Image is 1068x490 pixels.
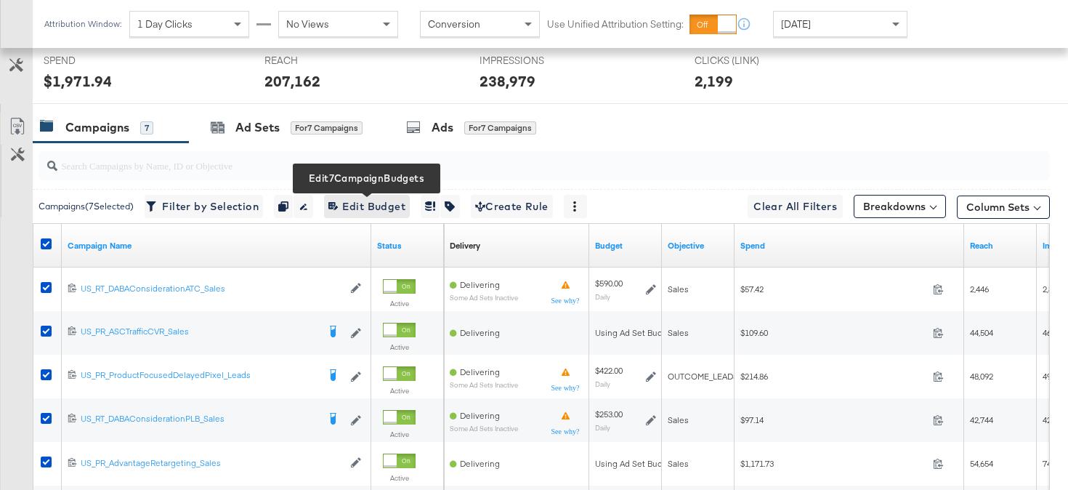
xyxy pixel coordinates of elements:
span: $1,171.73 [740,458,927,469]
button: Column Sets [957,196,1050,219]
div: 238,979 [480,71,535,92]
div: Using Ad Set Budget [595,327,676,339]
span: No Views [286,17,329,31]
span: 46,082 [1043,327,1066,338]
span: Sales [668,284,689,294]
div: Delivery [450,240,480,252]
a: US_RT_DABAConsiderationPLB_Sales [81,413,317,427]
a: Your campaign's objective. [668,240,729,252]
a: US_PR_ASCTrafficCVR_Sales [81,326,317,340]
a: US_PR_ProductFocusedDelayedPixel_Leads [81,369,317,384]
span: OUTCOME_LEADS [668,371,738,382]
span: CLICKS (LINK) [695,54,804,68]
a: Shows the current state of your Ad Campaign. [377,240,438,252]
div: 2,199 [695,71,733,92]
span: REACH [264,54,373,68]
span: 49,488 [1043,371,1066,382]
span: $57.42 [740,284,927,294]
div: Attribution Window: [44,19,122,29]
div: $590.00 [595,278,623,289]
span: Sales [668,414,689,425]
span: SPEND [44,54,153,68]
a: US_PR_AdvantageRetargeting_Sales [81,457,343,470]
label: Active [383,473,416,483]
span: Delivering [460,410,500,421]
span: Clear All Filters [753,198,837,216]
sub: Some Ad Sets Inactive [450,381,518,389]
label: Active [383,430,416,439]
label: Active [383,386,416,395]
span: Sales [668,458,689,469]
span: 48,092 [970,371,993,382]
span: 1 Day Clicks [137,17,193,31]
div: 207,162 [264,71,320,92]
a: US_RT_DABAConsiderationATC_Sales [81,283,343,295]
div: 7 [140,121,153,134]
label: Active [383,299,416,308]
span: 74,088 [1043,458,1066,469]
div: Ad Sets [235,119,280,136]
span: 44,504 [970,327,993,338]
span: 42,744 [1043,414,1066,425]
span: Create Rule [475,198,549,216]
button: Edit7CampaignBudgetsEdit Budget [324,195,410,218]
a: The total amount spent to date. [740,240,958,252]
span: 54,654 [970,458,993,469]
span: Conversion [428,17,480,31]
span: Delivering [460,279,500,290]
input: Search Campaigns by Name, ID or Objective [57,145,960,174]
span: Filter by Selection [149,198,259,216]
button: Breakdowns [854,195,946,218]
span: 42,744 [970,414,993,425]
a: The maximum amount you're willing to spend on your ads, on average each day or over the lifetime ... [595,240,656,252]
div: $253.00 [595,409,623,420]
button: Filter by Selection [145,195,263,218]
div: Using Ad Set Budget [595,458,676,470]
a: Reflects the ability of your Ad Campaign to achieve delivery based on ad states, schedule and bud... [450,240,480,252]
div: Campaigns [65,119,129,136]
div: Campaigns ( 7 Selected) [39,200,134,213]
span: Delivering [460,458,500,469]
span: 2,446 [970,284,989,294]
sub: Daily [595,292,610,301]
span: IMPRESSIONS [480,54,588,68]
span: [DATE] [781,17,811,31]
label: Use Unified Attribution Setting: [547,17,684,31]
span: Delivering [460,366,500,377]
span: $97.14 [740,414,927,425]
span: Delivering [460,327,500,338]
button: Create Rule [471,195,553,218]
div: $1,971.94 [44,71,112,92]
label: Active [383,342,416,352]
div: US_RT_DABAConsiderationPLB_Sales [81,413,317,425]
sub: Some Ad Sets Inactive [450,425,518,433]
span: $214.86 [740,371,927,382]
div: US_PR_ASCTrafficCVR_Sales [81,326,317,337]
sub: Daily [595,379,610,388]
a: The number of people your ad was served to. [970,240,1031,252]
span: Sales [668,327,689,338]
span: 2,894 [1043,284,1061,294]
div: $422.00 [595,365,623,377]
div: Ads [432,119,453,136]
div: US_RT_DABAConsiderationATC_Sales [81,283,343,294]
span: $109.60 [740,327,927,338]
sub: Daily [595,423,610,432]
a: Your campaign name. [68,240,365,252]
div: US_PR_ProductFocusedDelayedPixel_Leads [81,369,317,381]
div: for 7 Campaigns [291,121,363,134]
sub: Some Ad Sets Inactive [450,294,518,302]
div: for 7 Campaigns [464,121,536,134]
button: Clear All Filters [748,195,843,218]
span: Edit Budget [328,198,405,216]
